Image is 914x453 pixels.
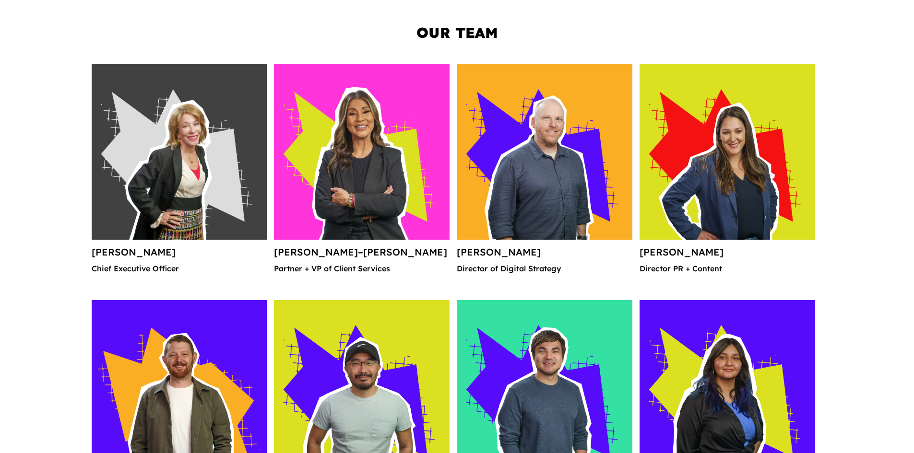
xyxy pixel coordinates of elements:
h4: [PERSON_NAME] [640,247,815,265]
p: Director of Digital Strategy [457,265,632,280]
img: Korenna Wilson [640,64,815,240]
p: Chief Executive Officer [92,265,267,280]
h2: Our Team [206,24,709,49]
h4: [PERSON_NAME]–[PERSON_NAME] [274,247,450,265]
img: Jerry Ferguson [457,64,632,240]
img: Sandra Guadarrama–Baumunk [274,64,450,240]
h4: [PERSON_NAME] [92,247,267,265]
p: Partner + VP of Client Services [274,265,450,280]
h4: [PERSON_NAME] [457,247,632,265]
img: Rosaria Cain [92,64,267,240]
p: Director PR + Content [640,265,815,280]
